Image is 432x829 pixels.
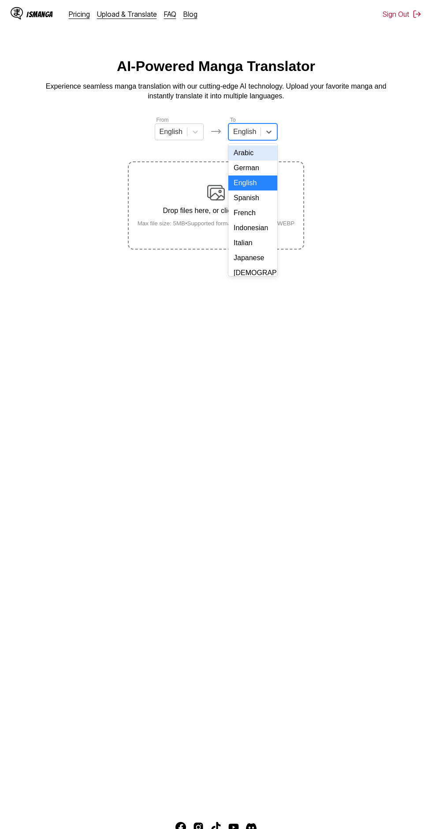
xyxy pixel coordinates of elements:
[130,207,302,215] p: Drop files here, or click to browse.
[164,10,176,19] a: FAQ
[413,10,421,19] img: Sign out
[228,220,277,235] div: Indonesian
[230,117,236,123] label: To
[228,161,277,176] div: German
[228,250,277,265] div: Japanese
[228,190,277,205] div: Spanish
[11,7,69,21] a: IsManga LogoIsManga
[26,10,53,19] div: IsManga
[183,10,197,19] a: Blog
[228,235,277,250] div: Italian
[228,146,277,161] div: Arabic
[156,117,169,123] label: From
[383,10,421,19] button: Sign Out
[130,220,302,227] small: Max file size: 5MB • Supported formats: JP(E)G, PNG, WEBP
[228,205,277,220] div: French
[228,176,277,190] div: English
[97,10,157,19] a: Upload & Translate
[69,10,90,19] a: Pricing
[228,265,277,280] div: [DEMOGRAPHIC_DATA]
[117,58,315,75] h1: AI-Powered Manga Translator
[211,126,221,137] img: Languages icon
[40,82,392,101] p: Experience seamless manga translation with our cutting-edge AI technology. Upload your favorite m...
[11,7,23,19] img: IsManga Logo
